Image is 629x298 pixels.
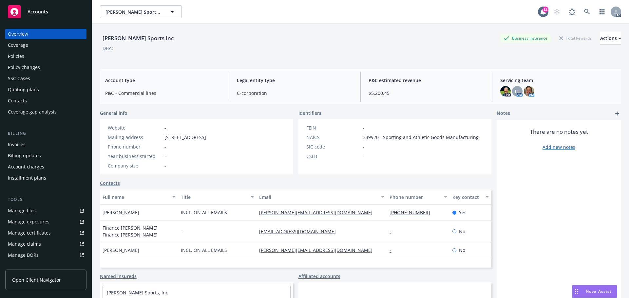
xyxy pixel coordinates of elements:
span: - [363,124,365,131]
div: Full name [103,194,168,201]
button: Nova Assist [572,285,617,298]
a: Overview [5,29,86,39]
a: Installment plans [5,173,86,183]
a: Contacts [5,96,86,106]
div: Invoices [8,139,26,150]
span: No [459,228,465,235]
span: Finance [PERSON_NAME] Finance [PERSON_NAME] [103,224,176,238]
a: Policy changes [5,62,86,73]
button: [PERSON_NAME] Sports Inc [100,5,182,18]
a: - [164,125,166,131]
a: Start snowing [550,5,563,18]
a: [PERSON_NAME] Sports, Inc [107,289,168,296]
a: Account charges [5,162,86,172]
span: C-corporation [237,90,353,96]
span: Notes [497,110,510,117]
div: [PERSON_NAME] Sports Inc [100,34,176,43]
div: Email [259,194,377,201]
div: Drag to move [572,285,581,298]
a: [PHONE_NUMBER] [390,209,435,216]
div: Policy changes [8,62,40,73]
a: Accounts [5,3,86,21]
span: [PERSON_NAME] Sports Inc [105,9,162,15]
a: Manage exposures [5,217,86,227]
div: Title [181,194,247,201]
div: Coverage gap analysis [8,107,57,117]
span: - [164,162,166,169]
button: Full name [100,189,178,205]
a: Manage files [5,205,86,216]
span: [PERSON_NAME] [103,209,139,216]
span: General info [100,110,127,116]
div: SIC code [306,143,360,150]
span: 339920 - Sporting and Athletic Goods Manufacturing [363,134,479,141]
span: - [181,228,182,235]
div: Manage BORs [8,250,39,260]
span: $5,200.45 [369,90,484,96]
a: Coverage gap analysis [5,107,86,117]
span: Servicing team [500,77,616,84]
a: SSC Cases [5,73,86,84]
a: Manage BORs [5,250,86,260]
a: Manage certificates [5,228,86,238]
a: Add new notes [543,144,575,150]
div: Billing [5,130,86,137]
button: Phone number [387,189,449,205]
a: Manage claims [5,239,86,249]
div: Manage certificates [8,228,51,238]
a: - [390,228,396,235]
span: - [164,143,166,150]
div: Business Insurance [500,34,551,42]
img: photo [524,86,534,96]
div: DBA: - [103,45,115,52]
div: 12 [543,7,548,12]
button: Key contact [450,189,491,205]
a: Policies [5,51,86,61]
a: [PERSON_NAME][EMAIL_ADDRESS][DOMAIN_NAME] [259,247,378,253]
a: Coverage [5,40,86,50]
a: Switch app [596,5,609,18]
div: FEIN [306,124,360,131]
a: - [390,247,396,253]
span: [PERSON_NAME] [103,247,139,254]
a: Quoting plans [5,84,86,95]
div: SSC Cases [8,73,30,84]
span: LL [515,88,520,95]
a: Invoices [5,139,86,150]
a: Billing updates [5,150,86,161]
span: INCL. ON ALL EMAILS [181,247,227,254]
div: Phone number [390,194,440,201]
div: Contacts [8,96,27,106]
div: Total Rewards [556,34,595,42]
div: NAICS [306,134,360,141]
div: Website [108,124,162,131]
span: - [164,153,166,160]
div: Quoting plans [8,84,39,95]
span: INCL. ON ALL EMAILS [181,209,227,216]
div: CSLB [306,153,360,160]
span: There are no notes yet [530,128,588,136]
a: Affiliated accounts [298,273,340,280]
span: P&C - Commercial lines [105,90,221,96]
span: Yes [459,209,467,216]
span: Accounts [28,9,48,14]
div: Mailing address [108,134,162,141]
button: Actions [600,32,621,45]
span: [STREET_ADDRESS] [164,134,206,141]
div: Manage exposures [8,217,49,227]
a: Search [581,5,594,18]
a: [EMAIL_ADDRESS][DOMAIN_NAME] [259,228,341,235]
span: Legal entity type [237,77,353,84]
button: Email [257,189,387,205]
span: Identifiers [298,110,321,116]
a: add [613,110,621,117]
div: Year business started [108,153,162,160]
span: Nova Assist [586,289,612,294]
div: Key contact [452,194,482,201]
div: Phone number [108,143,162,150]
span: - [363,153,365,160]
span: Open Client Navigator [12,276,61,283]
span: No [459,247,465,254]
span: - [363,143,365,150]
